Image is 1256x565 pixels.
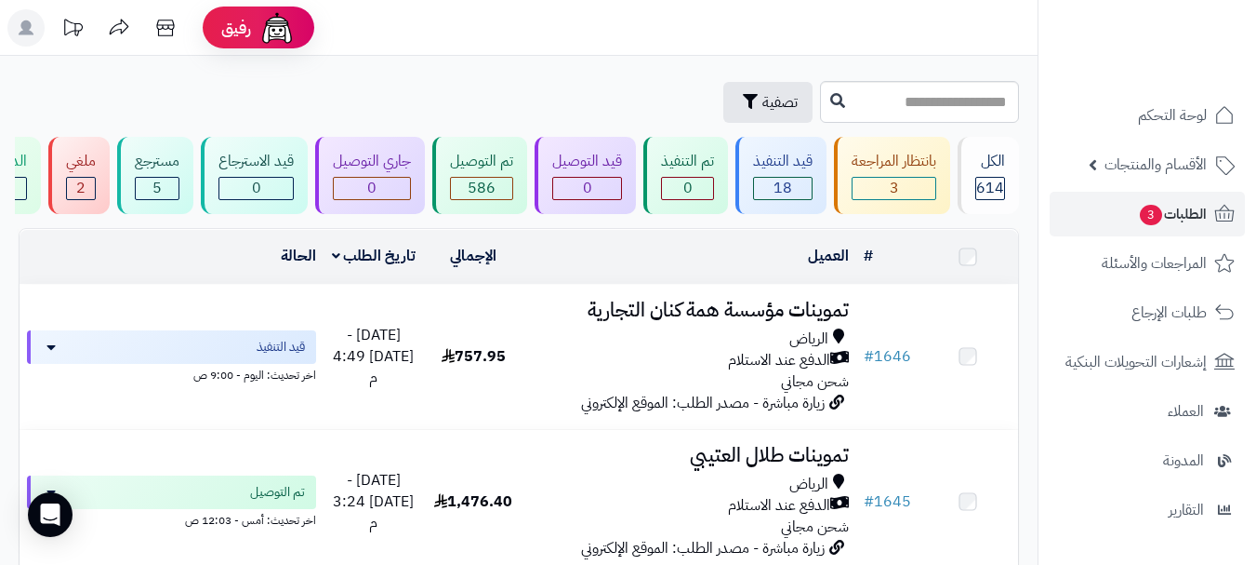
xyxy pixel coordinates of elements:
[728,350,830,371] span: الدفع عند الاستلام
[531,445,849,466] h3: تموينات طلال العتيبي
[975,151,1005,172] div: الكل
[197,137,311,214] a: قيد الاسترجاع 0
[135,151,179,172] div: مسترجع
[890,177,899,199] span: 3
[49,9,96,51] a: تحديثات المنصة
[257,338,305,356] span: قيد التنفيذ
[1163,448,1204,474] span: المدونة
[332,245,416,267] a: تاريخ الطلب
[531,300,849,321] h3: تموينات مؤسسة همة كنان التجارية
[1050,389,1245,434] a: العملاء
[429,137,531,214] a: تم التوصيل 586
[853,178,935,199] div: 3
[1138,102,1207,128] span: لوحة التحكم
[976,177,1004,199] span: 614
[864,245,873,267] a: #
[76,177,86,199] span: 2
[753,151,813,172] div: قيد التنفيذ
[1050,438,1245,483] a: المدونة
[864,491,874,513] span: #
[864,345,911,368] a: #1646
[864,345,874,368] span: #
[451,178,512,199] div: 586
[152,177,162,199] span: 5
[434,491,512,513] span: 1,476.40
[113,137,197,214] a: مسترجع 5
[281,245,316,267] a: الحالة
[1140,205,1162,225] span: 3
[1050,241,1245,286] a: المراجعات والأسئلة
[781,370,849,393] span: شحن مجاني
[808,245,849,267] a: العميل
[442,345,506,368] span: 757.95
[450,151,513,172] div: تم التوصيل
[136,178,178,199] div: 5
[250,483,305,502] span: تم التوصيل
[954,137,1023,214] a: الكل614
[723,82,813,123] button: تصفية
[468,177,496,199] span: 586
[450,245,496,267] a: الإجمالي
[728,495,830,517] span: الدفع عند الاستلام
[1050,340,1245,384] a: إشعارات التحويلات البنكية
[367,177,377,199] span: 0
[1050,290,1245,335] a: طلبات الإرجاع
[334,178,410,199] div: 0
[789,329,828,350] span: الرياض
[1168,398,1204,424] span: العملاء
[252,177,261,199] span: 0
[333,469,414,534] span: [DATE] - [DATE] 3:24 م
[662,178,713,199] div: 0
[762,91,798,114] span: تصفية
[1050,488,1245,532] a: التقارير
[789,474,828,495] span: الرياض
[27,364,316,383] div: اخر تحديث: اليوم - 9:00 ص
[732,137,830,214] a: قيد التنفيذ 18
[333,151,411,172] div: جاري التوصيل
[27,509,316,529] div: اخر تحديث: أمس - 12:03 ص
[45,137,113,214] a: ملغي 2
[1104,152,1207,178] span: الأقسام والمنتجات
[552,151,622,172] div: قيد التوصيل
[1065,349,1207,375] span: إشعارات التحويلات البنكية
[830,137,954,214] a: بانتظار المراجعة 3
[1050,93,1245,138] a: لوحة التحكم
[683,177,693,199] span: 0
[221,17,251,39] span: رفيق
[1102,250,1207,276] span: المراجعات والأسئلة
[219,178,293,199] div: 0
[773,177,792,199] span: 18
[333,324,414,389] span: [DATE] - [DATE] 4:49 م
[661,151,714,172] div: تم التنفيذ
[28,492,73,537] div: Open Intercom Messenger
[781,516,849,538] span: شحن مجاني
[581,537,825,559] span: زيارة مباشرة - مصدر الطلب: الموقع الإلكتروني
[754,178,812,199] div: 18
[531,137,640,214] a: قيد التوصيل 0
[1169,497,1204,523] span: التقارير
[1138,201,1207,227] span: الطلبات
[553,178,621,199] div: 0
[1130,52,1238,91] img: logo-2.png
[66,151,96,172] div: ملغي
[258,9,296,47] img: ai-face.png
[1050,192,1245,236] a: الطلبات3
[218,151,294,172] div: قيد الاسترجاع
[583,177,592,199] span: 0
[67,178,95,199] div: 2
[640,137,732,214] a: تم التنفيذ 0
[581,392,825,414] span: زيارة مباشرة - مصدر الطلب: الموقع الإلكتروني
[852,151,936,172] div: بانتظار المراجعة
[864,491,911,513] a: #1645
[1131,300,1207,326] span: طلبات الإرجاع
[311,137,429,214] a: جاري التوصيل 0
